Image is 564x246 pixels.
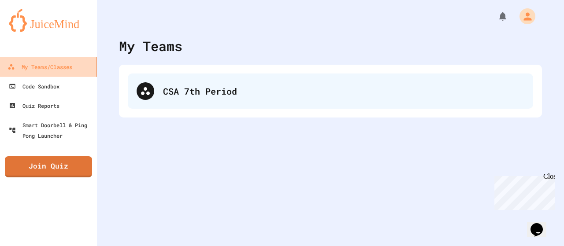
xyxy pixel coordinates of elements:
iframe: chat widget [527,211,555,237]
div: CSA 7th Period [128,73,533,109]
img: logo-orange.svg [9,9,88,32]
div: Chat with us now!Close [4,4,61,56]
div: My Account [510,6,538,26]
div: Code Sandbox [9,81,59,92]
div: My Notifications [481,9,510,24]
div: My Teams/Classes [7,62,72,73]
div: Smart Doorbell & Ping Pong Launcher [9,120,93,141]
div: CSA 7th Period [163,84,524,98]
iframe: chat widget [491,173,555,210]
div: Quiz Reports [9,100,59,111]
div: My Teams [119,36,182,56]
a: Join Quiz [5,156,92,177]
